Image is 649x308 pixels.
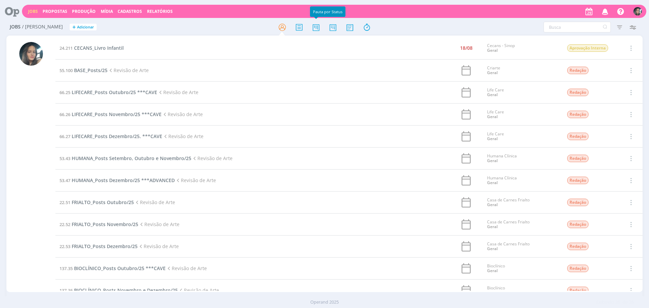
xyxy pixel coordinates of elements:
div: Pauta por Status [310,6,345,17]
button: Produção [70,9,98,14]
span: Redação [567,243,588,250]
div: Casa de Carnes Frialto [487,242,557,251]
span: Revisão de Arte [175,177,216,183]
div: Bioclínico [487,286,557,295]
span: 53.47 [59,177,70,183]
div: 18/08 [460,46,473,50]
div: Humana Clínica [487,176,557,185]
span: Redação [567,287,588,294]
a: 66.27LIFECARE_Posts Dezembro/25. ***CAVE [59,133,162,139]
span: Redação [567,177,588,184]
span: Cadastros [118,8,142,14]
span: LIFECARE_Posts Dezembro/25. ***CAVE [72,133,162,139]
span: Revisão de Arte [157,89,198,95]
span: BASE_Posts/25 [74,67,107,73]
span: LIFECARE_Posts Novembro/25 ***CAVE [72,111,162,117]
span: FRIALTO_Posts Dezembro/25 [72,243,138,249]
span: HUMANA_Posts Dezembro/25 ***ADVANCED [72,177,175,183]
a: Geral [487,224,498,229]
div: Life Care [487,110,557,119]
span: Revisão de Arte [162,133,203,139]
a: 22.51FRIALTO_Posts Outubro/25 [59,199,134,205]
span: / [PERSON_NAME] [22,24,63,30]
span: 22.52 [59,221,70,227]
span: 137.35 [59,265,73,271]
button: Mídia [99,9,115,14]
span: Revisão de Arte [191,155,233,161]
a: Jobs [28,8,38,14]
span: Revisão de Arte [134,199,175,205]
img: A [19,42,43,66]
span: FRIALTO_Posts Outubro/25 [72,199,134,205]
a: Geral [487,158,498,163]
a: 53.43HUMANA_Posts Setembro, Outubro e Novembro/25 [59,155,191,161]
a: 24.211CECANS_Livro Infantil [59,45,124,51]
a: 22.53FRIALTO_Posts Dezembro/25 [59,243,138,249]
span: 24.211 [59,45,73,51]
span: Redação [567,111,588,118]
span: 55.100 [59,67,73,73]
a: Geral [487,47,498,53]
a: Geral [487,246,498,251]
div: Bioclínico [487,264,557,273]
a: Geral [487,268,498,273]
span: BIOCLÍNICO_Posts Outubro/25 ***CAVE [74,265,166,271]
a: Geral [487,136,498,141]
a: 137.36BIOCLÍNICO_Posts Novembro e Dezembro/25 [59,287,178,293]
span: Revisão de Arte [138,221,179,227]
button: +Adicionar [70,24,97,31]
span: Propostas [43,8,67,14]
a: 53.47HUMANA_Posts Dezembro/25 ***ADVANCED [59,177,175,183]
div: Criarte [487,66,557,75]
span: Aprovação Interna [567,44,608,52]
a: Mídia [101,8,113,14]
div: Cecans - Sinop [487,43,557,53]
a: 66.26LIFECARE_Posts Novembro/25 ***CAVE [59,111,162,117]
a: 66.25LIFECARE_Posts Outubro/25 ***CAVE [59,89,157,95]
span: Revisão de Arte [162,111,203,117]
button: Propostas [41,9,69,14]
span: HUMANA_Posts Setembro, Outubro e Novembro/25 [72,155,191,161]
div: Life Care [487,88,557,97]
span: 66.25 [59,89,70,95]
div: Humana Clínica [487,154,557,163]
span: Revisão de Arte [166,265,207,271]
span: 66.26 [59,111,70,117]
a: Relatórios [147,8,173,14]
span: 22.53 [59,243,70,249]
button: Jobs [26,9,40,14]
a: 22.52FRIALTO_Posts Novembro/25 [59,221,138,227]
a: 137.35BIOCLÍNICO_Posts Outubro/25 ***CAVE [59,265,166,271]
a: Geral [487,92,498,97]
span: Redação [567,221,588,228]
a: Geral [487,290,498,295]
span: Redação [567,199,588,206]
img: A [633,7,642,16]
span: Redação [567,89,588,96]
span: FRIALTO_Posts Novembro/25 [72,221,138,227]
span: Redação [567,133,588,140]
span: 22.51 [59,199,70,205]
a: Geral [487,202,498,207]
div: Casa de Carnes Frialto [487,198,557,207]
span: LIFECARE_Posts Outubro/25 ***CAVE [72,89,157,95]
span: Adicionar [77,25,94,29]
a: 55.100BASE_Posts/25 [59,67,107,73]
a: Geral [487,180,498,185]
div: Life Care [487,132,557,141]
div: Casa de Carnes Frialto [487,220,557,229]
span: Revisão de Arte [178,287,219,293]
span: BIOCLÍNICO_Posts Novembro e Dezembro/25 [74,287,178,293]
button: Relatórios [145,9,175,14]
button: A [633,5,642,17]
span: Redação [567,265,588,272]
span: Revisão de Arte [138,243,179,249]
span: CECANS_Livro Infantil [74,45,124,51]
span: 66.27 [59,133,70,139]
a: Geral [487,70,498,75]
span: Revisão de Arte [107,67,149,73]
a: Produção [72,8,96,14]
button: Cadastros [116,9,144,14]
input: Busca [544,22,611,32]
span: 53.43 [59,155,70,161]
